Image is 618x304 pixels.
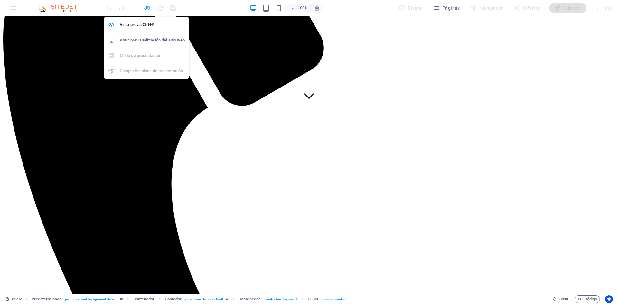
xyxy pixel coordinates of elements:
h6: 100% [297,4,308,12]
span: Haz clic para seleccionar y doble clic para editar [239,295,260,303]
i: Al redimensionar, ajustar el nivel de zoom automáticamente para ajustarse al dispositivo elegido. [314,5,320,11]
span: 00 00 [559,295,569,303]
span: Código [577,295,597,303]
i: Este elemento es un preajuste personalizable [120,297,123,301]
i: Este elemento es un preajuste personalizable [226,297,229,301]
span: . preset-counter-v2-default [184,295,223,303]
span: Haz clic para seleccionar y doble clic para editar [32,295,61,303]
span: Páginas [433,5,460,11]
a: Haz clic para cancelar la selección y doble clic para abrir páginas [5,295,22,303]
span: : [564,297,565,301]
span: . counter-content [322,295,347,303]
button: Usercentrics [605,295,613,303]
span: Haz clic para seleccionar y doble clic para editar [133,295,155,303]
span: Haz clic para seleccionar y doble clic para editar [308,295,319,303]
h6: Vista previa Ctrl+P [120,21,185,29]
span: . preset-text-and-background-default [64,295,117,303]
h6: Abrir previsualización del sitio web [120,36,185,44]
img: Editor Logo [37,4,85,12]
button: Código [575,295,600,303]
span: . counter-box .bg-user-1 [263,295,298,303]
div: Diseño (Ctrl+Alt+Y) [396,3,426,13]
span: Haz clic para seleccionar y doble clic para editar [165,295,182,303]
button: 100% [288,4,311,12]
button: Páginas [431,3,463,13]
nav: breadcrumb [32,295,346,303]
